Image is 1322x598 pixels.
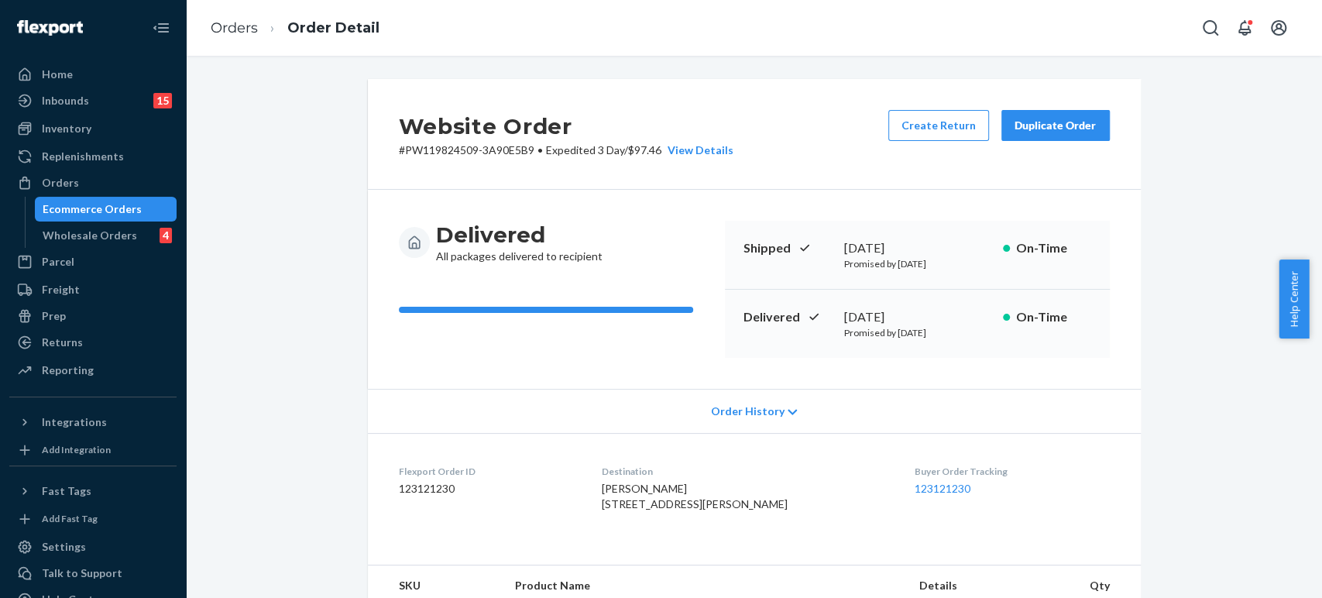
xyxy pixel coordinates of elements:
dt: Buyer Order Tracking [915,465,1110,478]
a: Talk to Support [9,561,177,586]
div: [DATE] [844,308,991,326]
div: Settings [42,539,86,555]
div: Reporting [42,363,94,378]
p: # PW119824509-3A90E5B9 / $97.46 [399,143,733,158]
a: 123121230 [915,482,970,495]
a: Returns [9,330,177,355]
div: Inventory [42,121,91,136]
span: Expedited 3 Day [546,143,624,156]
button: View Details [661,143,733,158]
button: Fast Tags [9,479,177,503]
div: All packages delivered to recipient [436,221,603,264]
p: Promised by [DATE] [844,257,991,270]
a: Replenishments [9,144,177,169]
a: Add Fast Tag [9,510,177,528]
button: Open Search Box [1195,12,1226,43]
div: Returns [42,335,83,350]
a: Orders [9,170,177,195]
a: Home [9,62,177,87]
ol: breadcrumbs [198,5,392,51]
img: Flexport logo [17,20,83,36]
a: Prep [9,304,177,328]
a: Ecommerce Orders [35,197,177,222]
button: Open notifications [1229,12,1260,43]
a: Orders [211,19,258,36]
dd: 123121230 [399,481,578,497]
div: Fast Tags [42,483,91,499]
button: Duplicate Order [1001,110,1110,141]
button: Open account menu [1263,12,1294,43]
span: Order History [710,404,784,419]
p: On-Time [1016,308,1091,326]
span: [PERSON_NAME] [STREET_ADDRESS][PERSON_NAME] [602,482,788,510]
dt: Flexport Order ID [399,465,578,478]
div: [DATE] [844,239,991,257]
a: Inbounds15 [9,88,177,113]
div: Add Integration [42,443,111,456]
div: Replenishments [42,149,124,164]
p: Shipped [743,239,832,257]
div: Home [42,67,73,82]
div: Prep [42,308,66,324]
button: Integrations [9,410,177,435]
div: Wholesale Orders [43,228,137,243]
p: Promised by [DATE] [844,326,991,339]
a: Settings [9,534,177,559]
div: Duplicate Order [1015,118,1097,133]
p: Delivered [743,308,832,326]
div: Talk to Support [42,565,122,581]
div: Inbounds [42,93,89,108]
div: Integrations [42,414,107,430]
a: Freight [9,277,177,302]
a: Add Integration [9,441,177,459]
div: Orders [42,175,79,191]
p: On-Time [1016,239,1091,257]
h3: Delivered [436,221,603,249]
a: Order Detail [287,19,379,36]
span: • [537,143,543,156]
h2: Website Order [399,110,733,143]
a: Inventory [9,116,177,141]
div: Parcel [42,254,74,270]
a: Reporting [9,358,177,383]
button: Help Center [1279,259,1309,339]
div: Ecommerce Orders [43,201,142,217]
div: 15 [153,93,172,108]
div: 4 [160,228,172,243]
a: Parcel [9,249,177,274]
button: Create Return [888,110,989,141]
div: Freight [42,282,80,297]
a: Wholesale Orders4 [35,223,177,248]
div: Add Fast Tag [42,512,98,525]
button: Close Navigation [146,12,177,43]
dt: Destination [602,465,890,478]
